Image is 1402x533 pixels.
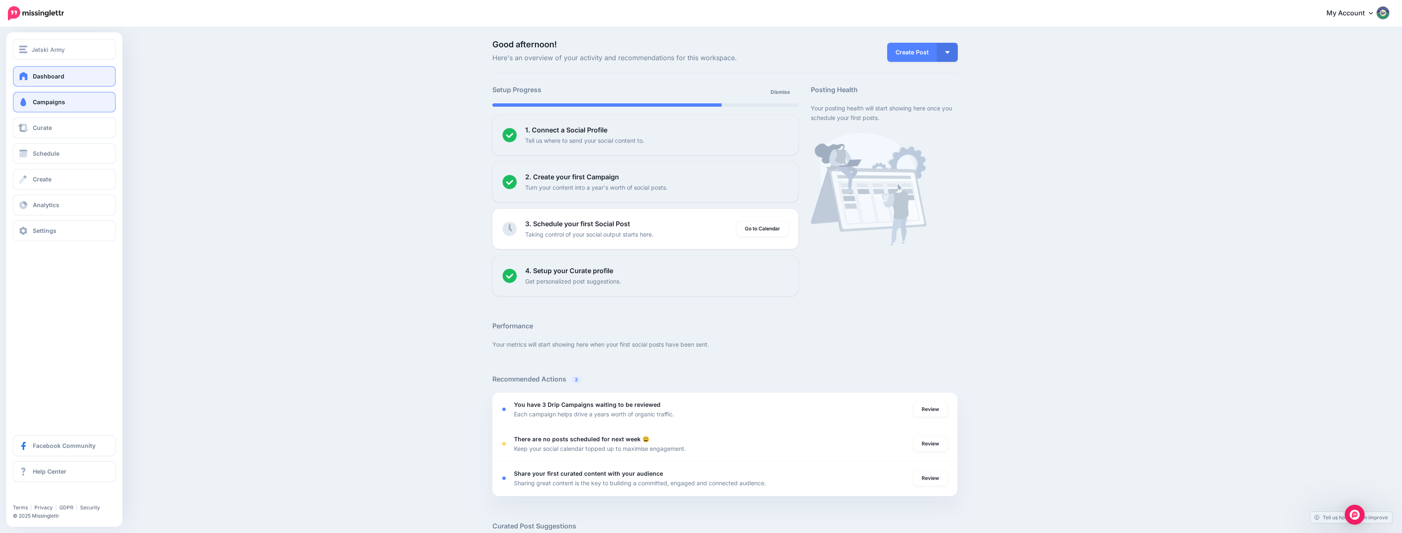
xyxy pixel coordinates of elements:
p: Each campaign helps drive a years worth of organic traffic. [514,409,674,419]
h5: Performance [492,321,957,331]
h5: Posting Health [811,85,957,95]
div: Open Intercom Messenger [1345,505,1365,525]
p: Your metrics will start showing here when your first social posts have been sent. [492,340,957,349]
b: Share your first curated content with your audience [514,470,663,477]
img: arrow-down-white.png [945,51,949,54]
a: Schedule [13,143,116,164]
span: Curate [33,124,52,131]
b: 2. Create your first Campaign [525,173,619,181]
img: clock-grey.png [502,222,517,236]
a: Campaigns [13,92,116,112]
span: Dashboard [33,73,64,80]
div: <div class='status-dot small red margin-right'></div>Error [502,442,506,445]
img: calendar-waiting.png [811,133,927,245]
p: Tell us where to send your social content to. [525,136,644,145]
span: Schedule [33,150,59,157]
a: My Account [1318,3,1390,24]
a: Review [913,436,947,451]
span: Help Center [33,468,66,475]
a: Privacy [34,504,53,511]
img: Missinglettr [8,6,64,20]
span: Here's an overview of your activity and recommendations for this workspace. [492,53,798,64]
b: There are no posts scheduled for next week 😩 [514,435,649,443]
p: Your posting health will start showing here once you schedule your first posts. [811,103,957,122]
h5: Setup Progress [492,85,645,95]
a: Create Post [887,43,937,62]
span: | [30,504,32,511]
a: Terms [13,504,28,511]
span: Settings [33,227,56,234]
a: Go to Calendar [736,221,788,236]
div: <div class='status-dot small red margin-right'></div>Error [502,408,506,411]
a: Security [80,504,100,511]
iframe: Twitter Follow Button [13,492,76,501]
b: 4. Setup your Curate profile [525,266,613,275]
b: 1. Connect a Social Profile [525,126,607,134]
span: Good afternoon! [492,39,557,49]
span: Facebook Community [33,442,95,449]
button: Jetski Army [13,39,116,60]
span: Jetski Army [32,45,65,54]
p: Keep your social calendar topped up to maximise engagement. [514,444,686,453]
p: Turn your content into a year's worth of social posts. [525,183,668,192]
a: Analytics [13,195,116,215]
span: Analytics [33,201,59,208]
h5: Curated Post Suggestions [492,521,957,531]
p: Taking control of your social output starts here. [525,230,653,239]
img: menu.png [19,46,27,53]
span: Create [33,176,51,183]
span: Campaigns [33,98,65,105]
a: Dismiss [766,85,795,100]
span: 3 [570,376,582,384]
li: © 2025 Missinglettr [13,512,121,520]
b: 3. Schedule your first Social Post [525,220,630,228]
img: checked-circle.png [502,269,517,283]
a: Facebook Community [13,435,116,456]
a: Dashboard [13,66,116,87]
div: <div class='status-dot small red margin-right'></div>Error [502,477,506,480]
a: Review [913,402,947,417]
span: | [55,504,57,511]
b: You have 3 Drip Campaigns waiting to be reviewed [514,401,661,408]
a: Curate [13,117,116,138]
a: Review [913,471,947,486]
h5: Recommended Actions [492,374,957,384]
p: Sharing great content is the key to building a committed, engaged and connected audience. [514,478,766,488]
p: Get personalized post suggestions. [525,276,621,286]
a: Help Center [13,461,116,482]
span: | [76,504,78,511]
img: checked-circle.png [502,175,517,189]
a: GDPR [59,504,73,511]
a: Tell us how we can improve [1310,512,1392,523]
img: checked-circle.png [502,128,517,142]
a: Settings [13,220,116,241]
a: Create [13,169,116,190]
